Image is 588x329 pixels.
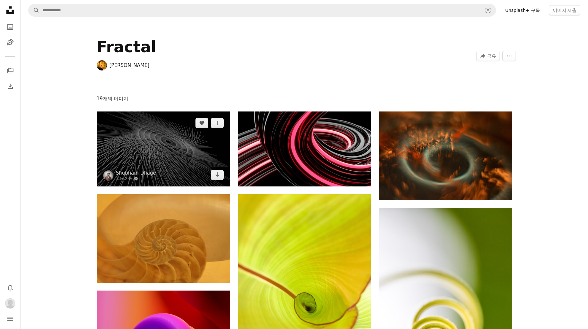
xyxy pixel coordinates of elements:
[502,51,516,61] button: 더 많은 작업
[110,62,150,69] a: [PERSON_NAME]
[379,153,512,159] a: 하늘에 있는 원형 물체의 추상 사진
[5,298,15,308] img: 사용자 eclu para의 아바타
[29,4,39,16] button: Unsplash 검색
[211,170,224,180] a: 다운로드
[480,4,496,16] button: 시각적 검색
[116,170,156,176] a: Shubham Dhage
[97,60,107,70] img: Sara Barros의 프로필로 이동
[238,291,371,297] a: 매크로 사진의 노란색과 녹색 꽃
[97,38,371,55] div: Fractal
[97,111,230,186] img: 나선형의 흑백 사진
[549,5,580,15] button: 이미지 제출
[4,4,17,18] a: 홈 — Unsplash
[97,194,230,283] img: 흰 벽에 흰색 나선형 나선형 계단
[103,170,113,181] img: Shubham Dhage의 프로필로 이동
[4,297,17,310] button: 프로필
[4,312,17,325] button: 메뉴
[28,4,496,17] form: 사이트 전체에서 이미지 찾기
[4,282,17,294] button: 알림
[379,305,512,311] a: 식물 줄기의 현미경 사진
[97,94,128,104] span: 19개의 이미지
[4,80,17,93] a: 다운로드 내역
[4,21,17,33] a: 사진
[97,235,230,241] a: 흰 벽에 흰색 나선형 나선형 계단
[476,51,500,61] button: 이 이미지 공유
[211,118,224,128] button: 컬렉션에 추가
[501,5,543,15] a: Unsplash+ 구독
[195,118,208,128] button: 좋아요
[238,111,371,186] img: 선이 있는 검은색과 빨간색 추상적인 배경
[379,111,512,200] img: 하늘에 있는 원형 물체의 추상 사진
[238,146,371,152] a: 선이 있는 검은색과 빨간색 추상적인 배경
[4,36,17,49] a: 일러스트
[4,64,17,77] a: 컬렉션
[116,176,156,181] a: 고용 가능
[97,146,230,152] a: 나선형의 흑백 사진
[487,51,496,61] span: 공유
